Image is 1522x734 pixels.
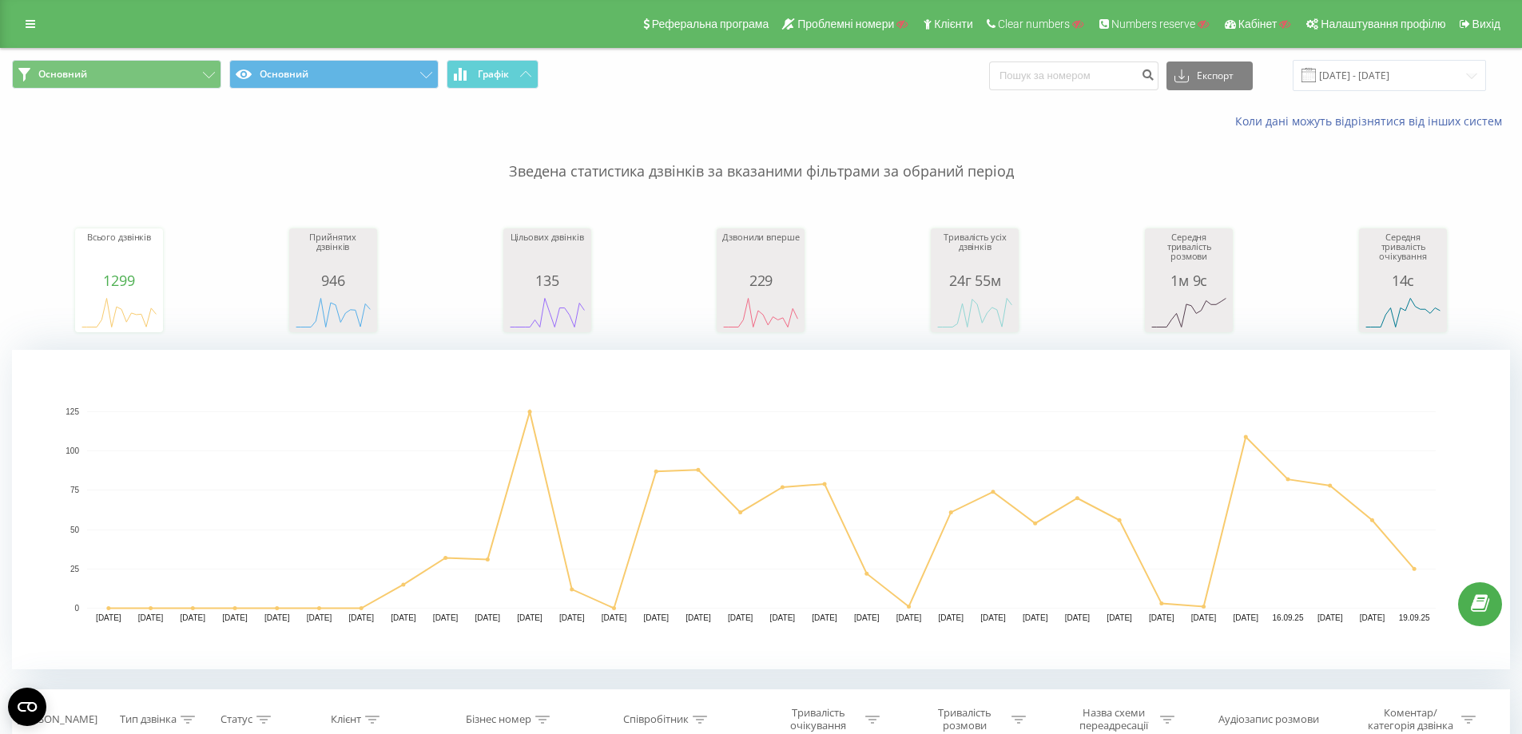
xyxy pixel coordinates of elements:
[293,232,373,272] div: Прийнятих дзвінків
[507,272,587,288] div: 135
[348,613,374,622] text: [DATE]
[181,613,206,622] text: [DATE]
[935,272,1015,288] div: 24г 55м
[96,613,121,622] text: [DATE]
[652,18,769,30] span: Реферальна програма
[623,713,689,727] div: Співробітник
[989,61,1158,90] input: Пошук за номером
[922,706,1007,733] div: Тривалість розмови
[559,613,585,622] text: [DATE]
[12,350,1510,669] svg: A chart.
[293,288,373,336] svg: A chart.
[475,613,501,622] text: [DATE]
[517,613,542,622] text: [DATE]
[1191,613,1217,622] text: [DATE]
[66,407,79,416] text: 125
[70,486,80,495] text: 75
[17,713,97,727] div: [PERSON_NAME]
[1218,713,1319,727] div: Аудіозапис розмови
[1149,272,1229,288] div: 1м 9с
[1321,18,1445,30] span: Налаштування профілю
[1149,288,1229,336] svg: A chart.
[38,68,87,81] span: Основний
[1071,706,1156,733] div: Назва схеми переадресації
[1111,18,1195,30] span: Numbers reserve
[1149,232,1229,272] div: Середня тривалість розмови
[728,613,753,622] text: [DATE]
[12,129,1510,182] p: Зведена статистика дзвінків за вказаними фільтрами за обраний період
[79,288,159,336] svg: A chart.
[721,288,801,336] svg: A chart.
[1363,288,1443,336] svg: A chart.
[264,613,290,622] text: [DATE]
[1360,613,1385,622] text: [DATE]
[1363,232,1443,272] div: Середня тривалість очікування
[935,288,1015,336] svg: A chart.
[721,232,801,272] div: Дзвонили вперше
[1273,613,1304,622] text: 16.09.25
[1472,18,1500,30] span: Вихід
[980,613,1006,622] text: [DATE]
[307,613,332,622] text: [DATE]
[776,706,861,733] div: Тривалість очікування
[433,613,459,622] text: [DATE]
[854,613,880,622] text: [DATE]
[221,713,252,727] div: Статус
[466,713,531,727] div: Бізнес номер
[685,613,711,622] text: [DATE]
[938,613,964,622] text: [DATE]
[120,713,177,727] div: Тип дзвінка
[1238,18,1278,30] span: Кабінет
[391,613,416,622] text: [DATE]
[935,232,1015,272] div: Тривалість усіх дзвінків
[12,60,221,89] button: Основний
[293,272,373,288] div: 946
[331,713,361,727] div: Клієнт
[447,60,538,89] button: Графік
[797,18,894,30] span: Проблемні номери
[66,446,79,455] text: 100
[770,613,796,622] text: [DATE]
[1317,613,1343,622] text: [DATE]
[229,60,439,89] button: Основний
[478,69,509,80] span: Графік
[1399,613,1430,622] text: 19.09.25
[896,613,922,622] text: [DATE]
[1065,613,1091,622] text: [DATE]
[70,526,80,534] text: 50
[934,18,973,30] span: Клієнти
[602,613,627,622] text: [DATE]
[8,688,46,726] button: Open CMP widget
[1023,613,1048,622] text: [DATE]
[812,613,837,622] text: [DATE]
[1107,613,1132,622] text: [DATE]
[1166,61,1253,90] button: Експорт
[1234,613,1259,622] text: [DATE]
[79,232,159,272] div: Всього дзвінків
[70,565,80,573] text: 25
[643,613,669,622] text: [DATE]
[79,272,159,288] div: 1299
[1363,272,1443,288] div: 14с
[138,613,164,622] text: [DATE]
[74,604,79,613] text: 0
[1364,706,1457,733] div: Коментар/категорія дзвінка
[507,232,587,272] div: Цільових дзвінків
[507,288,587,336] svg: A chart.
[1149,613,1174,622] text: [DATE]
[721,272,801,288] div: 229
[1235,113,1510,129] a: Коли дані можуть відрізнятися вiд інших систем
[222,613,248,622] text: [DATE]
[998,18,1070,30] span: Clear numbers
